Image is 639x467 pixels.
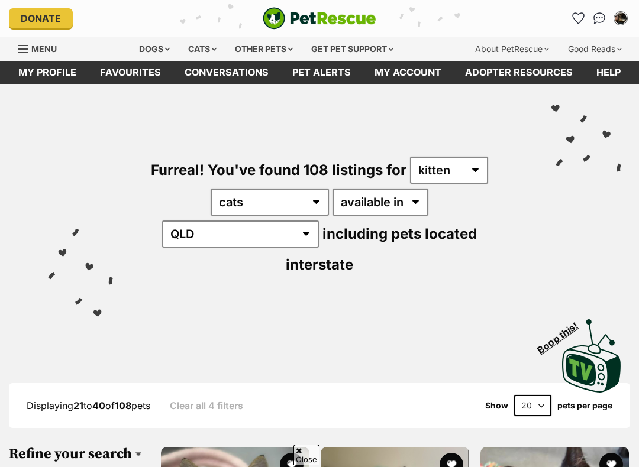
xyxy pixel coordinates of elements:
[293,445,319,465] span: Close
[280,61,363,84] a: Pet alerts
[590,9,609,28] a: Conversations
[263,7,376,30] img: logo-cat-932fe2b9b8326f06289b0f2fb663e598f794de774fb13d1741a6617ecf9a85b4.svg
[569,9,588,28] a: Favourites
[562,309,621,395] a: Boop this!
[557,401,612,410] label: pets per page
[585,61,632,84] a: Help
[115,400,131,411] strong: 108
[73,400,83,411] strong: 21
[560,37,630,61] div: Good Reads
[485,401,508,410] span: Show
[611,9,630,28] button: My account
[263,7,376,30] a: PetRescue
[562,319,621,393] img: PetRescue TV logo
[615,12,627,24] img: Tamsin Wilkes profile pic
[173,61,280,84] a: conversations
[227,37,301,61] div: Other pets
[180,37,225,61] div: Cats
[27,400,150,411] span: Displaying to of pets
[453,61,585,84] a: Adopter resources
[31,44,57,54] span: Menu
[170,400,243,411] a: Clear all 4 filters
[467,37,557,61] div: About PetRescue
[18,37,65,59] a: Menu
[593,12,606,24] img: chat-41dd97257d64d25036548639549fe6c8038ab92f7586957e7f3b1b290dea8141.svg
[303,37,402,61] div: Get pet support
[535,313,590,355] span: Boop this!
[363,61,453,84] a: My account
[9,446,142,462] h3: Refine your search
[286,225,477,273] span: including pets located interstate
[92,400,105,411] strong: 40
[131,37,178,61] div: Dogs
[7,61,88,84] a: My profile
[569,9,630,28] ul: Account quick links
[151,161,406,179] span: Furreal! You've found 108 listings for
[88,61,173,84] a: Favourites
[9,8,73,28] a: Donate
